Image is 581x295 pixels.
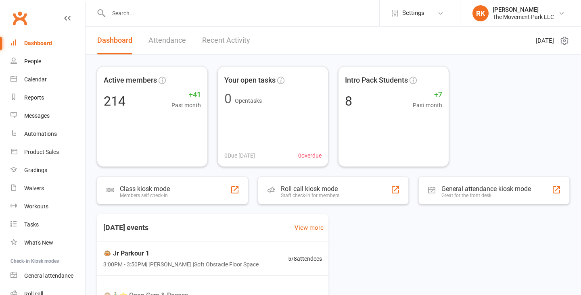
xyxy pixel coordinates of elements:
span: Open tasks [235,98,262,104]
div: Calendar [24,76,47,83]
span: [DATE] [536,36,554,46]
a: People [10,52,85,71]
span: +41 [171,89,201,101]
a: Workouts [10,197,85,216]
div: Staff check-in for members [281,193,339,198]
a: Dashboard [10,34,85,52]
a: What's New [10,234,85,252]
div: Dashboard [24,40,52,46]
span: 0 Due [DATE] [224,151,255,160]
span: Settings [402,4,424,22]
div: Tasks [24,221,39,228]
a: Reports [10,89,85,107]
span: Your open tasks [224,75,276,86]
div: General attendance kiosk mode [441,185,531,193]
div: Great for the front desk [441,193,531,198]
a: Dashboard [97,27,132,54]
a: Attendance [148,27,186,54]
h3: [DATE] events [97,220,155,235]
div: Roll call kiosk mode [281,185,339,193]
span: Intro Pack Students [345,75,408,86]
a: Waivers [10,179,85,197]
span: Active members [104,75,157,86]
span: 3:00PM - 3:50PM | [PERSON_NAME] | Soft Obstacle Floor Space [103,260,259,269]
a: Gradings [10,161,85,179]
div: Workouts [24,203,48,210]
div: [PERSON_NAME] [493,6,554,13]
a: Automations [10,125,85,143]
div: 0 [224,92,232,105]
span: Past month [413,101,442,110]
div: 214 [104,95,125,108]
span: 🐵 Jr Parkour 1 [103,248,259,258]
div: What's New [24,239,53,246]
a: Recent Activity [202,27,250,54]
span: 5 / 8 attendees [288,254,322,263]
div: RK [472,5,489,21]
a: Calendar [10,71,85,89]
div: Reports [24,94,44,101]
a: Product Sales [10,143,85,161]
div: 8 [345,95,352,108]
span: Past month [171,101,201,110]
div: Members self check-in [120,193,170,198]
a: Tasks [10,216,85,234]
a: Messages [10,107,85,125]
div: Waivers [24,185,44,191]
div: The Movement Park LLC [493,13,554,21]
span: +7 [413,89,442,101]
a: View more [295,223,324,233]
input: Search... [106,8,379,19]
div: Gradings [24,167,47,173]
div: Messages [24,112,50,119]
div: Automations [24,131,57,137]
div: Product Sales [24,149,59,155]
span: 0 overdue [298,151,322,160]
div: People [24,58,41,64]
a: General attendance kiosk mode [10,267,85,285]
div: General attendance [24,272,73,279]
div: Class kiosk mode [120,185,170,193]
a: Clubworx [10,8,30,28]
